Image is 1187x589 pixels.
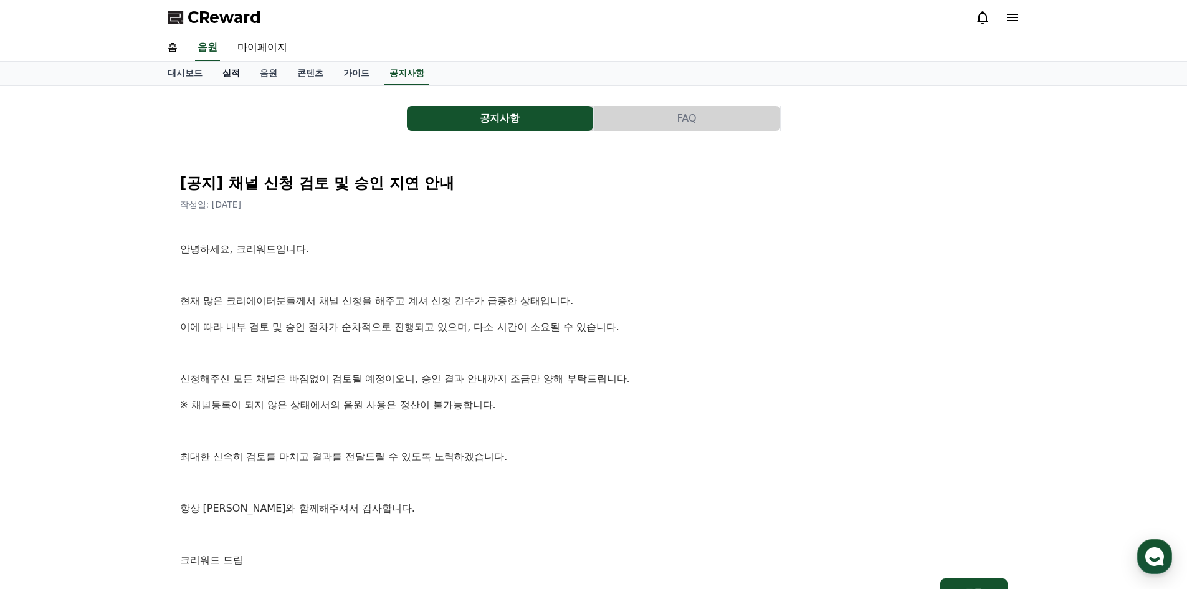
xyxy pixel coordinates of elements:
a: 홈 [158,35,188,61]
p: 이에 따라 내부 검토 및 승인 절차가 순차적으로 진행되고 있으며, 다소 시간이 소요될 수 있습니다. [180,319,1008,335]
p: 최대한 신속히 검토를 마치고 결과를 전달드릴 수 있도록 노력하겠습니다. [180,449,1008,465]
button: FAQ [594,106,780,131]
a: FAQ [594,106,781,131]
p: 안녕하세요, 크리워드입니다. [180,241,1008,257]
a: 공지사항 [407,106,594,131]
p: 크리워드 드림 [180,552,1008,568]
a: CReward [168,7,261,27]
span: CReward [188,7,261,27]
a: 마이페이지 [227,35,297,61]
a: 공지사항 [384,62,429,85]
a: 실적 [212,62,250,85]
span: 대화 [114,414,129,424]
a: 대시보드 [158,62,212,85]
button: 공지사항 [407,106,593,131]
a: 음원 [195,35,220,61]
p: 현재 많은 크리에이터분들께서 채널 신청을 해주고 계셔 신청 건수가 급증한 상태입니다. [180,293,1008,309]
a: 콘텐츠 [287,62,333,85]
a: 홈 [4,395,82,426]
a: 가이드 [333,62,379,85]
span: 설정 [193,414,207,424]
a: 음원 [250,62,287,85]
a: 설정 [161,395,239,426]
u: ※ 채널등록이 되지 않은 상태에서의 음원 사용은 정산이 불가능합니다. [180,399,496,411]
span: 홈 [39,414,47,424]
h2: [공지] 채널 신청 검토 및 승인 지연 안내 [180,173,1008,193]
span: 작성일: [DATE] [180,199,242,209]
p: 항상 [PERSON_NAME]와 함께해주셔서 감사합니다. [180,500,1008,517]
p: 신청해주신 모든 채널은 빠짐없이 검토될 예정이오니, 승인 결과 안내까지 조금만 양해 부탁드립니다. [180,371,1008,387]
a: 대화 [82,395,161,426]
